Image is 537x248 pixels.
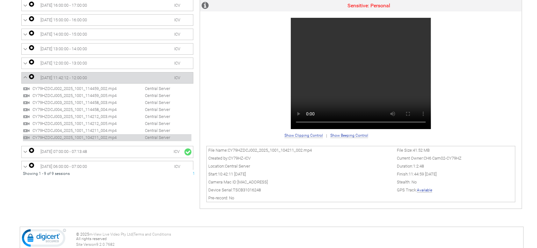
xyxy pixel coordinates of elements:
span: No [229,196,234,200]
span: [MAC_ADDRESS] [237,180,268,184]
span: 10:42:11 [DATE] [218,172,246,176]
a: CY79HZDCJ003_2025_1001_114458_003.mp4 Central Server [23,100,173,105]
a: [DATE] 16:00:00 - 17:00:00 [23,2,191,9]
span: CY79HZDCJ002_2025_1001_104211_002.mp4 [228,148,312,153]
a: [DATE] 11:42:12 - 12:00:00 [23,74,191,82]
span: CY79HZ-ICV [228,156,251,161]
div: Site Version [76,242,522,247]
img: video24.svg [23,99,30,106]
td: File Name: [206,146,395,154]
span: Show Beeping Control [330,133,368,138]
a: CY79HZDCJ004_2025_1001_114211_004.mp4 Central Server [23,128,173,133]
img: video24.svg [23,120,30,127]
span: Stealth: [397,180,411,184]
span: [DATE] 12:00:00 - 13:00:00 [40,61,87,65]
span: CY79HZDCJ002_2025_1001_114459_002.mp4 [31,86,128,91]
a: CY79HZDCJ004_2025_1001_114458_004.mp4 Central Server [23,107,173,112]
span: 9.2.0.7682 [96,242,115,247]
span: Pre-record: [208,196,228,200]
span: [DATE] 06:00:00 - 07:00:00 [40,164,87,169]
span: [DATE] 14:00:00 - 15:00:00 [40,32,87,37]
span: ICV [174,32,180,37]
img: ic_autorecord.png [29,45,34,50]
img: ic_autorecord.png [29,31,34,36]
a: CY79HZDCJ005_2025_1001_114212_005.mp4 Central Server [23,121,173,126]
span: CY79HZDCJ005_2025_1001_114459_005.mp4 [31,93,128,98]
td: Start: [206,170,395,178]
a: [DATE] 07:00:00 - 07:13:48 [23,148,191,156]
img: video24.svg [23,85,30,92]
img: video24.svg [23,134,30,141]
span: CY79HZDCJ003_2025_1001_114212_003.mp4 [31,114,128,119]
img: video24.svg [23,113,30,120]
span: [DATE] 13:00:00 - 14:00:00 [40,46,87,51]
td: Finish: [395,170,515,178]
a: [DATE] 15:00:00 - 16:00:00 [23,16,191,24]
img: video24.svg [23,92,30,99]
img: ic_autorecord.png [29,163,34,168]
img: video24.svg [23,106,30,113]
td: Device Serial: [206,186,395,194]
span: Showing 1 - 9 of 9 sessions [23,171,70,176]
td: Location: [206,162,395,170]
a: [DATE] 13:00:00 - 14:00:00 [23,45,191,53]
span: CY79HZDCJ004_2025_1001_114458_004.mp4 [31,107,128,112]
img: video24.svg [23,127,30,134]
td: Current Owner: [395,154,515,162]
span: Central Server [129,121,173,126]
img: ic_autorecord.png [29,148,34,153]
span: CH6 Cam02-CY79HZ [424,156,462,161]
span: | [326,133,327,138]
a: Available [417,188,432,193]
span: ICV [174,17,180,22]
span: Central Server [129,100,173,105]
img: ic_autorecord.png [29,2,34,7]
span: ICV [174,149,180,154]
span: ICV [174,46,180,51]
span: ICV [174,61,180,65]
a: Terms and Conditions [133,232,171,237]
span: CY79HZDCJ003_2025_1001_114458_003.mp4 [31,100,128,105]
span: ICV [174,3,180,8]
td: File Size: [395,146,515,154]
span: CY79HZDCJ005_2025_1001_114212_005.mp4 [31,121,128,126]
span: Show Clipping Control [284,133,323,138]
div: © 2025 | All rights reserved [76,232,522,247]
span: ICV [174,164,180,169]
td: Created by: [206,154,395,162]
span: 41.52 MB [413,148,430,153]
td: Camera Mac ID: [206,178,395,186]
a: CY79HZDCJ003_2025_1001_114212_003.mp4 Central Server [23,114,173,119]
a: [DATE] 14:00:00 - 15:00:00 [23,31,191,38]
span: Central Server [129,86,173,91]
span: [DATE] 11:42:12 - 12:00:00 [40,75,87,80]
span: [DATE] 07:00:00 - 07:13:48 [40,149,87,154]
a: [DATE] 06:00:00 - 07:00:00 [23,163,191,170]
span: Central Server [129,114,173,119]
img: ic_autorecord.png [29,16,34,21]
span: [DATE] 15:00:00 - 16:00:00 [40,17,87,22]
a: [DATE] 12:00:00 - 13:00:00 [23,59,191,67]
span: Central Server [129,107,173,112]
img: ic_autorecord.png [29,74,34,79]
span: 1:2:48 [413,164,424,169]
span: No [412,180,417,184]
a: CY79HZDCJ005_2025_1001_114459_005.mp4 Central Server [23,93,173,98]
span: Central Server [129,93,173,98]
span: TSCB31016248 [233,188,261,192]
td: Duration: [395,162,515,170]
span: 1 [193,171,195,176]
td: GPS Track: [395,186,515,194]
img: ic_autorecord.png [29,59,34,65]
span: Central Server [129,128,173,133]
span: 11:44:59 [DATE] [409,172,437,176]
a: m-View Live Video Pty Ltd [89,232,132,237]
span: ICV [174,75,180,80]
span: CY79HZDCJ002_2025_1001_104211_002.mp4 [31,135,128,140]
span: [DATE] 16:00:00 - 17:00:00 [40,3,87,8]
a: CY79HZDCJ002_2025_1001_114459_002.mp4 Central Server [23,86,173,91]
span: Central Server [225,164,250,169]
span: Central Server [129,135,173,140]
span: CY79HZDCJ004_2025_1001_114211_004.mp4 [31,128,128,133]
a: CY79HZDCJ002_2025_1001_104211_002.mp4 Central Server [23,135,173,140]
